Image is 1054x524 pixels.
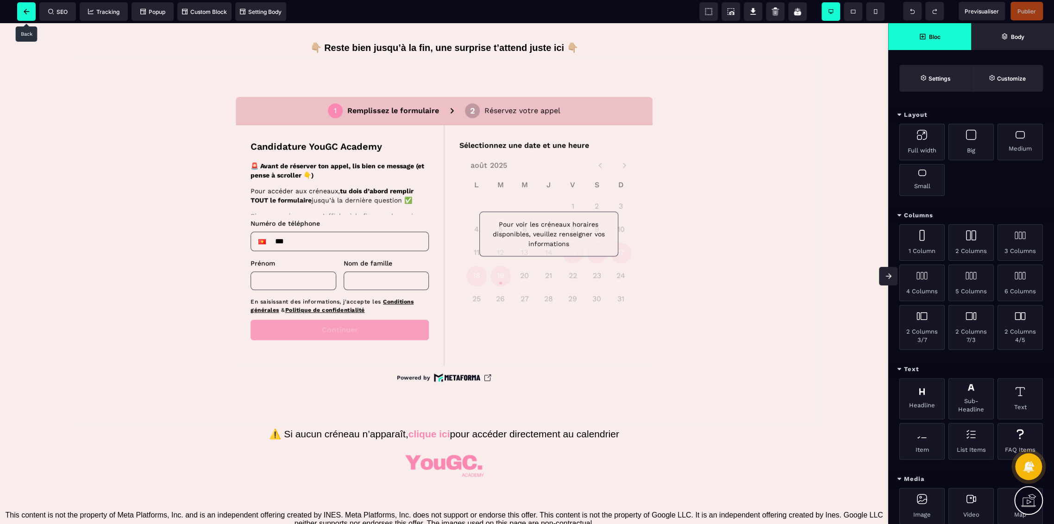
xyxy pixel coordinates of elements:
[888,107,1054,124] div: Layout
[181,107,355,123] strong: 🚨 Avant de réserver ton appel, lis bien ce message (et pense à scroller 👇)
[899,378,945,419] div: Headline
[181,242,359,259] p: En saisissant des informations, j'accepte les
[398,428,490,458] img: 010371af0418dc49740d8f87ff05e2d8_logo_yougc_academy.png
[181,132,344,148] strong: tu dois d’abord remplir TOUT le formulaire
[899,224,945,261] div: 1 Column
[899,265,945,301] div: 4 Columns
[998,378,1043,419] div: Text
[182,8,227,15] span: Custom Block
[408,405,450,416] a: clique ici
[971,23,1054,50] span: Open Layer Manager
[888,207,1054,224] div: Columns
[998,124,1043,160] div: Medium
[929,33,941,40] strong: Bloc
[888,23,971,50] span: Open Blocks
[998,265,1043,301] div: 6 Columns
[948,265,994,301] div: 5 Columns
[390,84,568,95] p: Sélectionnez une date et une heure
[888,471,1054,488] div: Media
[899,124,945,160] div: Full width
[899,164,945,196] div: Small
[140,8,165,15] span: Popup
[264,51,267,59] div: 1
[401,51,406,59] div: 2
[998,224,1043,261] div: 3 Columns
[1017,8,1036,15] span: Publier
[181,164,251,171] span: Numéro de téléphone
[948,224,994,261] div: 2 Columns
[181,84,313,97] p: Candidature YouGC Academy
[965,8,999,15] span: Previsualiser
[327,318,422,326] a: Powered by
[959,2,1005,20] span: Preview
[48,8,68,15] span: SEO
[1011,33,1024,40] strong: Body
[948,124,994,160] div: Big
[310,19,578,30] b: 👇🏼 Reste bien jusqu’à la fin, une surprise t’attend juste ici 👇🏼
[998,305,1043,350] div: 2 Columns 4/5
[181,204,206,211] span: Prénom
[240,8,282,15] span: Setting Body
[181,243,344,258] a: Conditions générales
[69,403,819,419] text: ⚠️ Si aucun créneau n’apparaît, pour accéder directement au calendrier
[899,65,971,92] span: Settings
[69,32,819,403] div: MetaForma Widget
[971,65,1043,92] span: Open Style Manager
[418,164,541,193] p: Pour voir les créneaux horaires disponibles, veuillez renseigner vos informations
[183,178,202,193] div: Vietnam: + 84
[948,305,994,350] div: 2 Columns 7/3
[181,156,357,174] p: Si aucun créneau ne s’affiche à la fin, pas de panique :
[998,423,1043,460] div: FAQ Items
[181,131,357,149] p: Pour accéder aux créneaux, jusqu’à la dernière question ✅
[899,423,945,460] div: Item
[948,423,994,460] div: List Items
[415,50,491,61] p: Réservez votre appel
[212,251,216,258] span: &
[278,50,370,61] p: Remplissez le formulaire
[699,2,718,21] span: View components
[997,75,1026,82] strong: Customize
[948,378,994,419] div: Sub-Headline
[327,318,361,326] p: Powered by
[721,2,740,21] span: Screenshot
[929,75,951,82] strong: Settings
[88,8,119,15] span: Tracking
[899,305,945,350] div: 2 Columns 3/7
[888,361,1054,378] div: Text
[274,204,323,211] span: Nom de famille
[216,251,295,258] a: Politique de confidentialité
